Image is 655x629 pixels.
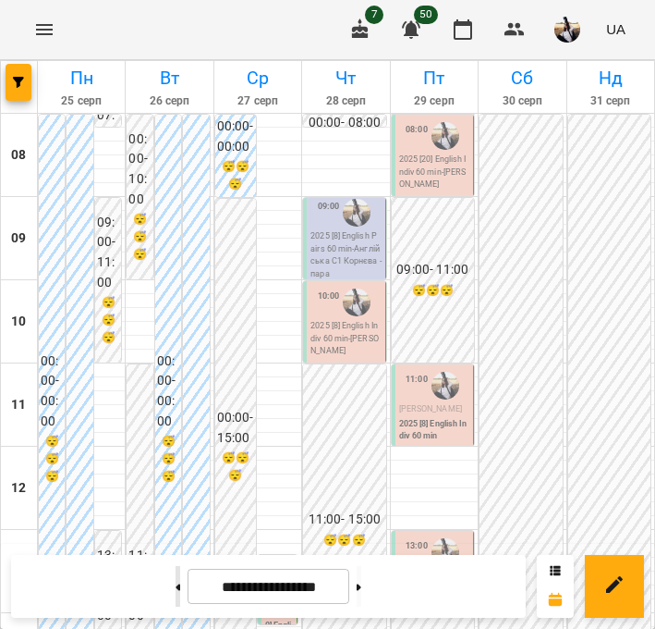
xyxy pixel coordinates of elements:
h6: 11 [11,395,26,415]
h6: Пн [41,64,122,92]
span: UA [606,19,625,39]
h6: Ср [217,64,298,92]
h6: 😴😴😴 [157,433,179,485]
h6: 09:00 - 11:00 [97,213,119,292]
img: 947f4ccfa426267cd88e7c9c9125d1cd.jfif [554,17,580,43]
h6: Вт [128,64,210,92]
h6: 30 серп [481,92,563,110]
h6: 😴😴😴 [97,294,119,346]
img: Корнєва Марина Володимирівна (а) [431,372,459,400]
h6: 😴😴😴 [217,158,254,193]
h6: 28 серп [305,92,386,110]
img: Корнєва Марина Володимирівна (а) [343,199,370,227]
h6: 😴😴😴 [217,450,254,485]
h6: 00:00 - 10:00 [128,129,151,209]
label: 08:00 [406,123,428,136]
h6: 10 [11,312,26,332]
p: 2025 [8] English Indiv 60 min - [PERSON_NAME] [310,320,381,358]
h6: 00:00 - 08:00 [305,113,383,133]
h6: 09 [11,228,26,249]
p: 2025 [8] English Pairs 60 min - Англійська С1 Корнєва - пара [310,230,381,280]
img: Корнєва Марина Володимирівна (а) [431,122,459,150]
label: 11:00 [406,373,428,386]
span: [PERSON_NAME] [399,404,462,413]
p: 2025 [20] English Indiv 60 min - [PERSON_NAME] [399,154,469,191]
h6: 😴😴😴 [394,282,472,300]
h6: 00:00 - 00:00 [217,117,254,156]
h6: 12 [11,478,26,499]
img: Корнєва Марина Володимирівна (а) [431,538,459,566]
h6: 27 серп [217,92,298,110]
h6: 11:00 - 15:00 [305,510,383,530]
h6: 26 серп [128,92,210,110]
h6: 31 серп [570,92,651,110]
span: 7 [365,6,383,24]
p: 2025 [8] English Indiv 60 min [399,418,469,443]
span: 50 [414,6,438,24]
button: Menu [22,7,67,52]
h6: 😴😴😴 [128,211,151,263]
h6: 00:00 - 15:00 [217,408,254,448]
label: 13:00 [406,539,428,552]
h6: 29 серп [394,92,475,110]
h6: Пт [394,64,475,92]
h6: 00:00 - 00:00 [157,351,179,431]
h6: 😴😴😴 [41,433,63,485]
label: 10:00 [318,290,340,302]
h6: 😴😴😴 [305,532,383,549]
button: UA [599,12,633,46]
h6: 00:00 - 00:00 [41,351,63,431]
h6: 08 [11,145,26,166]
h6: Сб [481,64,563,92]
h6: 09:00 - 11:00 [394,260,472,280]
img: Корнєва Марина Володимирівна (а) [343,289,370,316]
h6: Нд [570,64,651,92]
h6: 25 серп [41,92,122,110]
label: 09:00 [318,200,340,213]
h6: Чт [305,64,386,92]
